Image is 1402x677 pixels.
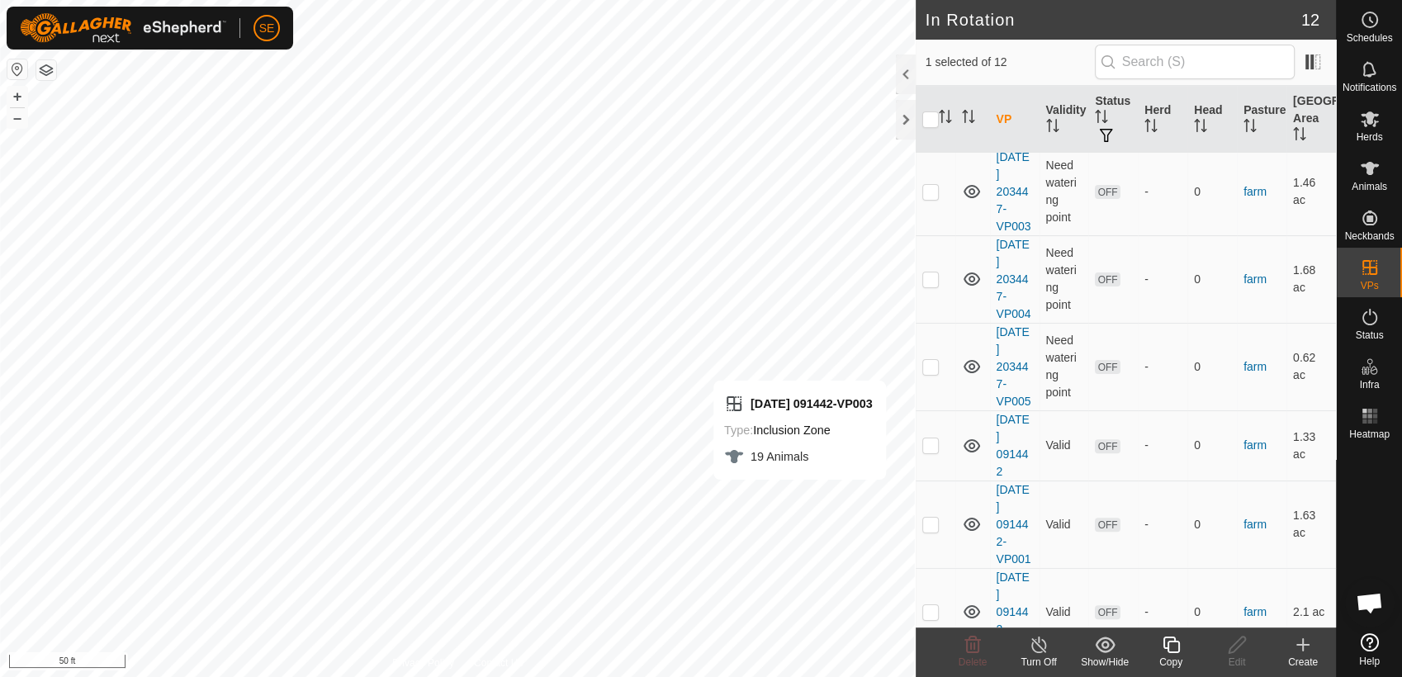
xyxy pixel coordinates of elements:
span: Schedules [1346,33,1392,43]
span: Herds [1356,132,1382,142]
td: 0 [1187,235,1237,323]
span: OFF [1095,185,1120,199]
th: Herd [1138,86,1187,154]
a: farm [1243,438,1267,452]
span: SE [259,20,275,37]
a: farm [1243,185,1267,198]
td: 1.46 ac [1286,148,1336,235]
button: Map Layers [36,60,56,80]
div: - [1144,604,1181,621]
td: 1.33 ac [1286,410,1336,481]
td: Valid [1040,481,1089,568]
td: 0.62 ac [1286,323,1336,410]
th: Head [1187,86,1237,154]
div: - [1144,271,1181,288]
p-sorticon: Activate to sort [939,112,952,125]
div: - [1144,516,1181,533]
div: Create [1270,655,1336,670]
a: [DATE] 203447-VP005 [997,325,1031,408]
span: Infra [1359,380,1379,390]
a: Contact Us [474,656,523,670]
a: farm [1243,272,1267,286]
span: 12 [1301,7,1319,32]
a: Privacy Policy [392,656,454,670]
td: 0 [1187,323,1237,410]
p-sorticon: Activate to sort [1194,121,1207,135]
div: - [1144,437,1181,454]
td: 2.1 ac [1286,568,1336,656]
a: [DATE] 091442-VP002 [997,570,1031,653]
button: Reset Map [7,59,27,79]
th: VP [990,86,1040,154]
div: Inclusion Zone [724,420,873,440]
span: OFF [1095,605,1120,619]
td: Valid [1040,568,1089,656]
td: 1.68 ac [1286,235,1336,323]
a: [DATE] 091442 [997,413,1030,478]
div: Copy [1138,655,1204,670]
a: [DATE] 203447-VP004 [997,238,1031,320]
th: Status [1088,86,1138,154]
p-sorticon: Activate to sort [1095,112,1108,125]
span: VPs [1360,281,1378,291]
label: Type: [724,424,753,437]
input: Search (S) [1095,45,1295,79]
span: OFF [1095,518,1120,532]
div: Edit [1204,655,1270,670]
img: Gallagher Logo [20,13,226,43]
div: 19 Animals [724,447,873,466]
a: Help [1337,627,1402,673]
div: Show/Hide [1072,655,1138,670]
span: Animals [1352,182,1387,192]
div: - [1144,183,1181,201]
p-sorticon: Activate to sort [962,112,975,125]
p-sorticon: Activate to sort [1144,121,1158,135]
div: - [1144,358,1181,376]
button: + [7,87,27,107]
a: [DATE] 091442-VP001 [997,483,1031,566]
td: Need watering point [1040,323,1089,410]
span: Delete [959,656,988,668]
th: [GEOGRAPHIC_DATA] Area [1286,86,1336,154]
th: Pasture [1237,86,1286,154]
button: – [7,108,27,128]
span: OFF [1095,272,1120,286]
td: 1.63 ac [1286,481,1336,568]
td: Valid [1040,410,1089,481]
a: farm [1243,518,1267,531]
a: farm [1243,605,1267,618]
td: 0 [1187,148,1237,235]
span: OFF [1095,439,1120,453]
span: Status [1355,330,1383,340]
a: farm [1243,360,1267,373]
p-sorticon: Activate to sort [1243,121,1257,135]
div: [DATE] 091442-VP003 [724,394,873,414]
a: [DATE] 203447-VP003 [997,150,1031,233]
span: OFF [1095,360,1120,374]
span: Neckbands [1344,231,1394,241]
td: 0 [1187,568,1237,656]
td: Need watering point [1040,148,1089,235]
h2: In Rotation [926,10,1301,30]
span: Help [1359,656,1380,666]
div: Turn Off [1006,655,1072,670]
td: 0 [1187,410,1237,481]
div: Open chat [1345,578,1395,627]
td: 0 [1187,481,1237,568]
span: 1 selected of 12 [926,54,1095,71]
th: Validity [1040,86,1089,154]
p-sorticon: Activate to sort [1293,130,1306,143]
p-sorticon: Activate to sort [1046,121,1059,135]
span: Heatmap [1349,429,1390,439]
td: Need watering point [1040,235,1089,323]
span: Notifications [1343,83,1396,92]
